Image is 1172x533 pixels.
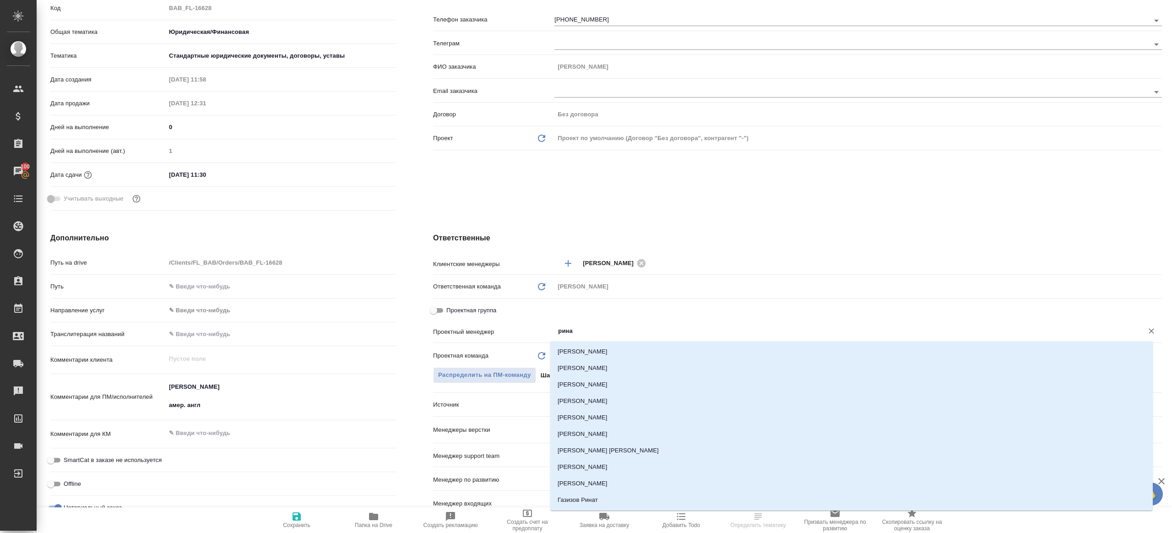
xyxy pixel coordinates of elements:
span: Добавить Todo [662,522,700,528]
span: SmartCat в заказе не используется [64,456,162,465]
p: Телеграм [433,39,554,48]
input: Пустое поле [554,108,1162,121]
span: Создать счет на предоплату [494,519,560,532]
input: Пустое поле [554,60,1162,73]
p: Дней на выполнение (авт.) [50,147,166,156]
p: Менеджеры верстки [433,425,554,435]
span: Призвать менеджера по развитию [802,519,868,532]
li: Газизов Ринат [550,492,1153,508]
p: Договор [433,110,554,119]
input: Пустое поле [166,144,396,158]
p: Email заказчика [433,87,554,96]
li: [PERSON_NAME] [PERSON_NAME] [550,442,1153,459]
input: ✎ Введи что-нибудь [557,326,1129,337]
button: Папка на Drive [335,507,412,533]
span: Папка на Drive [355,522,392,528]
li: [PERSON_NAME] [550,360,1153,376]
button: Скопировать ссылку на оценку заказа [874,507,950,533]
p: ФИО заказчика [433,62,554,71]
button: Очистить [1145,325,1158,337]
span: Проектная группа [446,306,496,315]
button: Close [1157,330,1159,332]
button: Если добавить услуги и заполнить их объемом, то дата рассчитается автоматически [82,169,94,181]
button: Создать рекламацию [412,507,489,533]
p: Комментарии для КМ [50,430,166,439]
button: Сохранить [258,507,335,533]
li: [PERSON_NAME] [550,475,1153,492]
button: Определить тематику [720,507,797,533]
span: Сохранить [283,522,310,528]
div: ✎ Введи что-нибудь [166,303,396,318]
button: Выбери, если сб и вс нужно считать рабочими днями для выполнения заказа. [130,193,142,205]
button: Призвать менеджера по развитию [797,507,874,533]
button: Создать счет на предоплату [489,507,566,533]
h4: Ответственные [433,233,1162,244]
p: Комментарии для ПМ/исполнителей [50,392,166,402]
p: Общая тематика [50,27,166,37]
p: Менеджер по развитию [433,475,554,484]
input: ✎ Введи что-нибудь [166,280,396,293]
li: [PERSON_NAME] [550,426,1153,442]
span: Учитывать выходные [64,194,124,203]
button: Open [1150,38,1163,51]
button: Open [1157,262,1159,264]
li: [PERSON_NAME] [550,343,1153,360]
span: Создать рекламацию [423,522,478,528]
li: [PERSON_NAME] [550,393,1153,409]
p: Транслитерация названий [50,330,166,339]
div: Стандартные юридические документы, договоры, уставы [166,48,396,64]
span: Offline [64,479,81,489]
button: Open [1150,14,1163,27]
p: Путь [50,282,166,291]
p: Менеджер входящих [433,499,554,508]
textarea: [PERSON_NAME] амер. англ [166,379,396,413]
li: [PERSON_NAME] [550,376,1153,393]
div: Проект по умолчанию (Договор "Без договора", контрагент "-") [554,131,1162,146]
li: Горн Екатерина [550,508,1153,525]
input: Пустое поле [166,256,396,269]
input: Пустое поле [166,97,246,110]
button: Open [1150,86,1163,98]
button: Распределить на ПМ-команду [433,367,536,383]
li: [PERSON_NAME] [550,409,1153,426]
p: Источник [433,400,554,409]
p: Менеджер support team [433,451,554,461]
div: [PERSON_NAME] [583,257,649,269]
p: Шаблонные документы [541,371,612,380]
input: ✎ Введи что-нибудь [166,168,246,181]
p: Путь на drive [50,258,166,267]
li: [PERSON_NAME] [550,459,1153,475]
h4: Дополнительно [50,233,396,244]
span: Заявка на доставку [580,522,629,528]
p: Дата создания [50,75,166,84]
button: Добавить Todo [643,507,720,533]
input: ✎ Введи что-нибудь [166,327,396,341]
span: Распределить на ПМ-команду [438,370,531,381]
button: Open [1157,428,1159,430]
span: 100 [15,162,36,171]
p: Код [50,4,166,13]
span: Определить тематику [730,522,786,528]
input: Пустое поле [166,73,246,86]
p: Телефон заказчика [433,15,554,24]
span: Скопировать ссылку на оценку заказа [879,519,945,532]
input: ✎ Введи что-нибудь [166,120,396,134]
p: Направление услуг [50,306,166,315]
div: Юридическая/Финансовая [166,24,396,40]
p: Проектный менеджер [433,327,554,337]
p: Ответственная команда [433,282,501,291]
button: Добавить менеджера [557,252,579,274]
span: Нотариальный заказ [64,503,122,512]
p: Тематика [50,51,166,60]
p: Клиентские менеджеры [433,260,554,269]
span: [PERSON_NAME] [583,259,639,268]
p: Дата продажи [50,99,166,108]
button: Заявка на доставку [566,507,643,533]
p: Проектная команда [433,351,488,360]
p: Дата сдачи [50,170,82,179]
a: 100 [2,160,34,183]
button: Open [1157,454,1159,456]
div: [PERSON_NAME] [554,279,1162,294]
p: Комментарии клиента [50,355,166,364]
input: Пустое поле [166,1,396,15]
